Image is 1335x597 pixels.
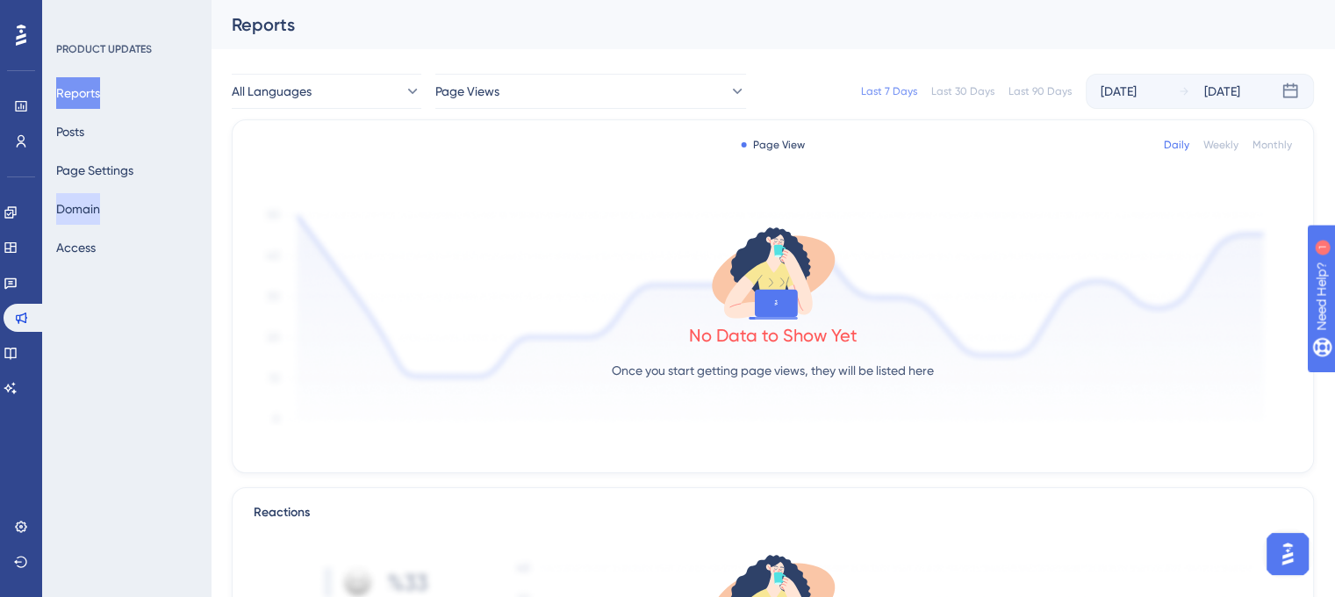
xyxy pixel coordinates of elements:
[56,193,100,225] button: Domain
[232,74,421,109] button: All Languages
[56,116,84,147] button: Posts
[232,12,1270,37] div: Reports
[1164,138,1189,152] div: Daily
[122,9,127,23] div: 1
[56,42,152,56] div: PRODUCT UPDATES
[1204,81,1240,102] div: [DATE]
[435,81,499,102] span: Page Views
[861,84,917,98] div: Last 7 Days
[1252,138,1292,152] div: Monthly
[254,502,1292,523] div: Reactions
[612,360,934,381] p: Once you start getting page views, they will be listed here
[1261,528,1314,580] iframe: UserGuiding AI Assistant Launcher
[56,77,100,109] button: Reports
[1203,138,1238,152] div: Weekly
[931,84,994,98] div: Last 30 Days
[741,138,805,152] div: Page View
[435,74,746,109] button: Page Views
[1008,84,1072,98] div: Last 90 Days
[1101,81,1137,102] div: [DATE]
[689,323,858,348] div: No Data to Show Yet
[56,155,133,186] button: Page Settings
[56,232,96,263] button: Access
[41,4,110,25] span: Need Help?
[232,81,312,102] span: All Languages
